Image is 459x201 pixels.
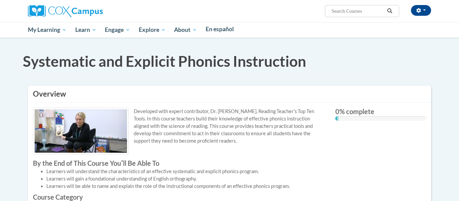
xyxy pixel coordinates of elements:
[28,26,67,34] span: My Learning
[134,22,170,38] a: Explore
[33,108,325,145] p: Developed with expert contributor, Dr. [PERSON_NAME], Reading Teacher's Top Ten Tools. In this co...
[170,22,202,38] a: About
[335,108,426,115] label: % complete
[337,116,339,121] div: 0.001%
[46,183,325,190] li: Learners will be able to name and explain the role of the instructional components of an effectiv...
[33,193,325,201] label: Course Category
[335,107,339,115] span: 0
[335,116,337,121] div: 0.001% complete
[105,26,130,34] span: Engage
[24,22,71,38] a: My Learning
[23,52,306,70] span: Systematic and Explicit Phonics Instruction
[139,26,166,34] span: Explore
[385,7,395,15] button: Search
[206,26,234,33] span: En español
[331,7,385,15] input: Search Courses
[75,26,96,34] span: Learn
[33,89,426,99] h3: Overview
[18,22,441,38] div: Main menu
[28,5,103,17] img: Cox Campus
[174,26,197,34] span: About
[46,175,325,183] li: Learners will gain a foundational understanding of English orthography.
[411,5,431,16] button: Account Settings
[71,22,101,38] a: Learn
[201,22,238,36] a: En español
[100,22,134,38] a: Engage
[33,108,129,154] img: Course logo image
[33,159,325,167] label: By the End of This Course Youʹll Be Able To
[28,8,103,13] a: Cox Campus
[46,168,325,175] li: Learners will understand the characteristics of an effective systematic and explicit phonics prog...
